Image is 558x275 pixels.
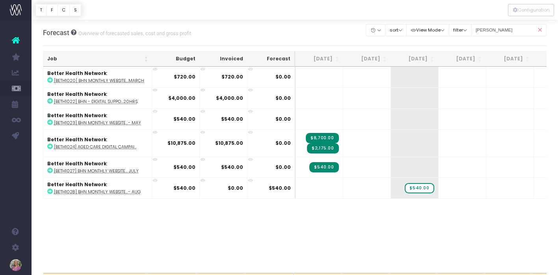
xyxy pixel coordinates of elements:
[405,183,434,193] span: wayahead Sales Forecast Item
[35,4,81,16] div: Vertical button group
[54,168,139,174] abbr: [BETH1027] BHN Monthly Website Maintenance - July
[215,140,243,146] strong: $10,875.00
[438,51,485,67] th: Sep 25: activate to sort column ascending
[173,116,195,122] strong: $540.00
[54,189,141,195] abbr: [BETH1028] BHN Monthly Website Maintenance - Aug
[167,140,195,146] strong: $10,875.00
[295,51,343,67] th: Jun 25: activate to sort column ascending
[275,73,291,80] span: $0.00
[54,120,141,126] abbr: [BETH1023] BHN Monthly Website Maintenance - May
[309,162,339,172] span: Streamtime Invoice: 460582 – [BETH1027] BHN Monthly Website Maintenance - July
[43,51,152,67] th: Job: activate to sort column ascending
[485,51,533,67] th: Oct 25: activate to sort column ascending
[168,95,195,101] strong: $4,000.00
[69,4,81,16] button: S
[47,112,107,119] strong: Better Health Network
[152,51,200,67] th: Budget
[47,160,107,167] strong: Better Health Network
[221,73,243,80] strong: $720.00
[35,4,47,16] button: T
[247,51,295,67] th: Forecast
[47,91,107,97] strong: Better Health Network
[275,164,291,171] span: $0.00
[508,4,554,16] div: Vertical button group
[275,140,291,147] span: $0.00
[43,157,152,178] td: :
[46,4,58,16] button: F
[343,51,391,67] th: Jul 25: activate to sort column ascending
[58,4,70,16] button: C
[174,73,195,80] strong: $720.00
[275,95,291,102] span: $0.00
[43,87,152,108] td: :
[508,4,554,16] button: Configuration
[471,24,547,36] input: Search...
[306,133,339,143] span: Streamtime Invoice: 460597 – [BETH1024] Aged Care Digital Campaign - Invoice 1 Name: Katherine Hu...
[47,181,107,188] strong: Better Health Network
[275,116,291,123] span: $0.00
[43,29,69,37] span: Forecast
[43,178,152,198] td: :
[47,136,107,143] strong: Better Health Network
[391,51,438,67] th: Aug 25: activate to sort column ascending
[43,109,152,129] td: :
[228,185,243,191] strong: $0.00
[173,164,195,170] strong: $540.00
[173,185,195,191] strong: $540.00
[307,143,339,153] span: Streamtime Invoice: 460598 – [BETH1024] Aged Care Digital Campaign - Final Balance Name: Katherin...
[10,259,22,271] img: images/default_profile_image.png
[406,24,449,36] button: View Mode
[221,164,243,170] strong: $540.00
[47,70,107,77] strong: Better Health Network
[269,185,291,192] span: $540.00
[216,95,243,101] strong: $4,000.00
[43,67,152,87] td: :
[54,78,144,84] abbr: [BETH1020] BHN Monthly Website Maintenance - March
[385,24,407,36] button: sort
[54,144,137,150] abbr: [BETH1024] Aged Care Digital Campaign
[221,116,243,122] strong: $540.00
[43,129,152,157] td: :
[199,51,247,67] th: Invoiced
[449,24,472,36] button: filter
[54,99,138,105] abbr: [BETH1022] BHN - Digital Support Block 20hrs
[76,29,191,37] small: Overview of forecasted sales, cost and gross profit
